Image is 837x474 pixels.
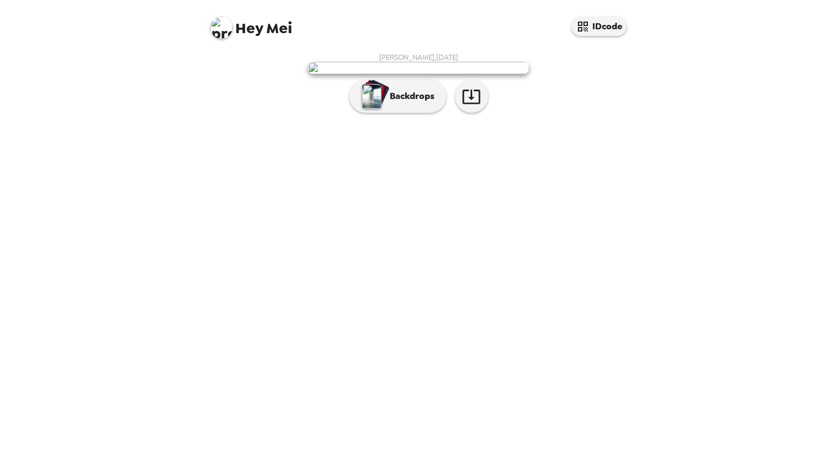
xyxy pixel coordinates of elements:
[384,90,435,103] p: Backdrops
[210,11,292,36] span: Mei
[210,17,232,39] img: profile pic
[379,53,458,62] span: [PERSON_NAME] , [DATE]
[235,18,263,38] span: Hey
[308,62,529,74] img: user
[571,17,627,36] button: IDcode
[349,80,446,113] button: Backdrops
